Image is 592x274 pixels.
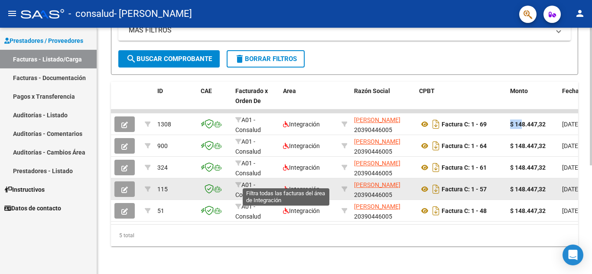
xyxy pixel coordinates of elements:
span: CPBT [419,87,435,94]
span: [PERSON_NAME] [354,160,400,167]
span: A01 - Consalud [235,160,261,177]
div: 20390446005 [354,137,412,155]
span: Razón Social [354,87,390,94]
span: [PERSON_NAME] [354,138,400,145]
span: [DATE] [562,207,580,214]
span: ID [157,87,163,94]
datatable-header-cell: CPBT [416,82,507,120]
span: - [PERSON_NAME] [114,4,192,23]
span: [PERSON_NAME] [354,116,400,123]
span: - consalud [68,4,114,23]
strong: $ 148.447,32 [510,121,546,128]
span: Prestadores / Proveedores [4,36,83,45]
span: Monto [510,87,528,94]
span: Area [283,87,296,94]
i: Descargar documento [430,139,442,153]
datatable-header-cell: Razón Social [351,82,416,120]
span: [DATE] [562,186,580,193]
button: Buscar Comprobante [118,50,220,68]
datatable-header-cell: CAE [197,82,232,120]
mat-icon: person [575,8,585,19]
mat-panel-title: MAS FILTROS [129,26,550,35]
button: Borrar Filtros [227,50,305,68]
span: [DATE] [562,121,580,128]
strong: Factura C: 1 - 57 [442,186,487,193]
span: 324 [157,164,168,171]
span: 900 [157,142,168,149]
div: 5 total [111,225,578,246]
mat-icon: menu [7,8,17,19]
span: CAE [201,87,212,94]
span: Facturado x Orden De [235,87,268,104]
span: A01 - Consalud [235,203,261,220]
span: Datos de contacto [4,203,61,213]
span: 51 [157,207,164,214]
span: [DATE] [562,142,580,149]
i: Descargar documento [430,204,442,218]
span: Buscar Comprobante [126,55,212,63]
span: Integración [283,121,320,128]
strong: Factura C: 1 - 69 [442,121,487,128]
span: [PERSON_NAME] [354,181,400,188]
i: Descargar documento [430,117,442,131]
datatable-header-cell: Area [280,82,338,120]
div: 20390446005 [354,202,412,220]
datatable-header-cell: Monto [507,82,559,120]
span: A01 - Consalud [235,181,261,198]
span: A01 - Consalud [235,138,261,155]
strong: Factura C: 1 - 61 [442,164,487,171]
span: [PERSON_NAME] [354,203,400,210]
span: [DATE] [562,164,580,171]
div: 20390446005 [354,115,412,133]
span: 1308 [157,121,171,128]
i: Descargar documento [430,161,442,174]
span: Integración [283,142,320,149]
div: Open Intercom Messenger [563,245,583,265]
span: A01 - Consalud [235,116,261,133]
span: Integración [283,207,320,214]
strong: $ 148.447,32 [510,186,546,193]
div: 20390446005 [354,180,412,198]
strong: $ 148.447,32 [510,207,546,214]
span: Borrar Filtros [234,55,297,63]
datatable-header-cell: ID [154,82,197,120]
span: 115 [157,186,168,193]
strong: $ 148.447,32 [510,142,546,149]
strong: Factura C: 1 - 48 [442,207,487,214]
datatable-header-cell: Facturado x Orden De [232,82,280,120]
span: Instructivos [4,185,45,194]
span: Integración [283,186,320,193]
mat-icon: search [126,54,137,64]
strong: $ 148.447,32 [510,164,546,171]
i: Descargar documento [430,182,442,196]
strong: Factura C: 1 - 64 [442,142,487,149]
div: 20390446005 [354,158,412,177]
span: Integración [283,164,320,171]
mat-expansion-panel-header: MAS FILTROS [118,20,571,41]
mat-icon: delete [234,54,245,64]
